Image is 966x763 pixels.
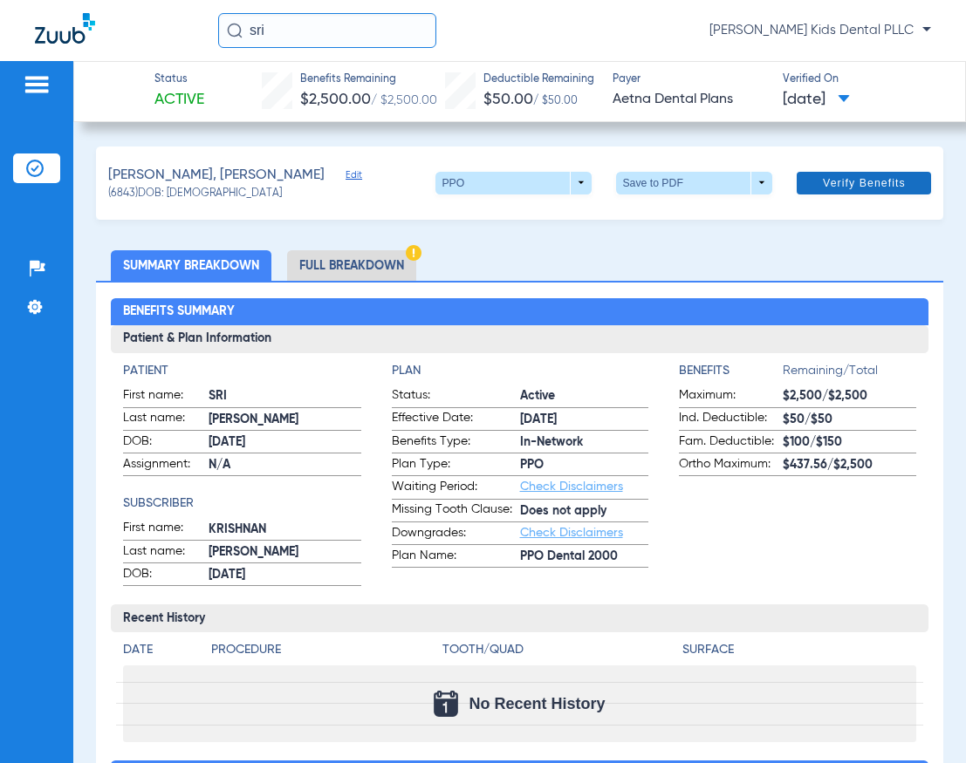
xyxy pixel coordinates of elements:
[533,96,578,106] span: / $50.00
[520,527,623,539] a: Check Disclaimers
[392,524,520,545] span: Downgrades:
[679,386,783,407] span: Maximum:
[218,13,436,48] input: Search for patients
[108,187,282,202] span: (6843) DOB: [DEMOGRAPHIC_DATA]
[209,411,360,429] span: [PERSON_NAME]
[520,433,648,452] span: In-Network
[211,641,436,665] app-breakdown-title: Procedure
[123,565,209,586] span: DOB:
[346,169,361,186] span: Edit
[435,172,592,194] button: PPO
[483,72,594,88] span: Deductible Remaining
[211,641,436,659] h4: Procedure
[442,641,676,659] h4: Tooth/Quad
[123,519,209,540] span: First name:
[371,94,437,106] span: / $2,500.00
[797,172,931,194] button: Verify Benefits
[123,494,360,513] h4: Subscriber
[111,325,928,353] h3: Patient & Plan Information
[616,172,772,194] button: Save to PDF
[123,362,360,380] h4: Patient
[108,165,325,187] span: [PERSON_NAME], [PERSON_NAME]
[442,641,676,665] app-breakdown-title: Tooth/Quad
[392,386,520,407] span: Status:
[783,72,938,88] span: Verified On
[23,74,51,95] img: hamburger-icon
[520,502,648,521] span: Does not apply
[783,362,916,386] span: Remaining/Total
[209,566,360,584] span: [DATE]
[287,250,416,281] li: Full Breakdown
[392,478,520,499] span: Waiting Period:
[520,411,648,429] span: [DATE]
[679,455,783,476] span: Ortho Maximum:
[111,250,271,281] li: Summary Breakdown
[227,23,243,38] img: Search Icon
[613,89,768,111] span: Aetna Dental Plans
[35,13,95,44] img: Zuub Logo
[613,72,768,88] span: Payer
[123,641,196,659] h4: Date
[392,547,520,568] span: Plan Name:
[520,480,623,493] a: Check Disclaimers
[682,641,916,665] app-breakdown-title: Surface
[209,433,360,452] span: [DATE]
[300,92,371,107] span: $2,500.00
[123,409,209,430] span: Last name:
[679,409,783,430] span: Ind. Deductible:
[111,604,928,632] h3: Recent History
[520,387,648,405] span: Active
[209,521,360,539] span: KRISHNAN
[520,548,648,566] span: PPO Dental 2000
[469,695,605,712] span: No Recent History
[783,411,916,429] span: $50/$50
[392,501,520,521] span: Missing Tooth Clause:
[154,72,204,88] span: Status
[483,92,533,107] span: $50.00
[123,455,209,476] span: Assignment:
[406,245,421,261] img: Hazard
[300,72,437,88] span: Benefits Remaining
[123,542,209,563] span: Last name:
[123,386,209,407] span: First name:
[682,641,916,659] h4: Surface
[783,456,916,474] span: $437.56/$2,500
[209,456,360,474] span: N/A
[392,455,520,476] span: Plan Type:
[392,409,520,430] span: Effective Date:
[783,433,916,452] span: $100/$150
[879,679,966,763] iframe: Chat Widget
[154,89,204,111] span: Active
[783,387,916,405] span: $2,500/$2,500
[520,456,648,474] span: PPO
[111,298,928,326] h2: Benefits Summary
[123,433,209,453] span: DOB:
[392,433,520,453] span: Benefits Type:
[783,89,850,111] span: [DATE]
[679,362,783,386] app-breakdown-title: Benefits
[209,387,360,405] span: SRI
[434,691,458,717] img: Calendar
[679,433,783,453] span: Fam. Deductible:
[392,362,648,380] h4: Plan
[823,176,906,190] span: Verify Benefits
[679,362,783,380] h4: Benefits
[123,641,196,665] app-breakdown-title: Date
[709,22,931,39] span: [PERSON_NAME] Kids Dental PLLC
[209,543,360,562] span: [PERSON_NAME]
